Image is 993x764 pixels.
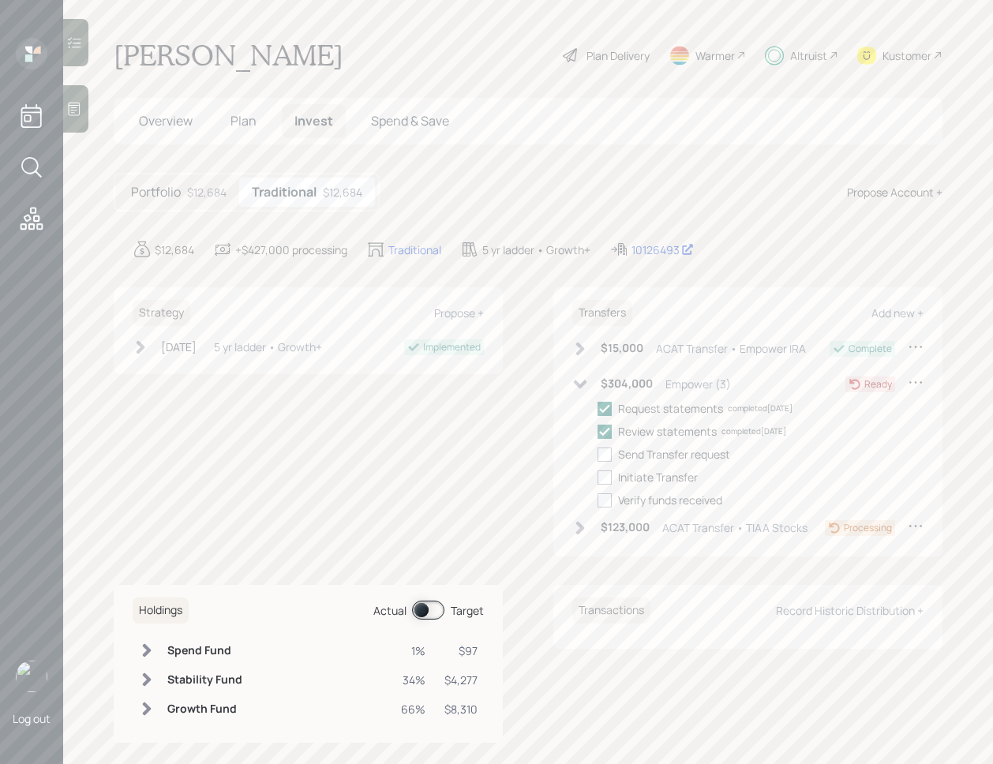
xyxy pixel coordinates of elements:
div: ACAT Transfer • Empower IRA [656,340,806,357]
div: Propose Account + [847,184,942,200]
div: 34% [401,672,425,688]
h1: [PERSON_NAME] [114,38,343,73]
h6: Transactions [572,597,650,624]
div: Kustomer [882,47,931,64]
div: Warmer [695,47,735,64]
div: Send Transfer request [618,446,730,463]
div: Initiate Transfer [618,469,698,485]
div: 10126493 [631,242,694,258]
div: $97 [444,642,478,659]
div: completed [DATE] [728,403,793,414]
div: +$427,000 processing [235,242,347,258]
div: $8,310 [444,701,478,717]
h6: Holdings [133,597,189,624]
span: Spend & Save [371,112,449,129]
div: 5 yr ladder • Growth+ [482,242,590,258]
div: Actual [373,602,407,619]
h6: $15,000 [601,342,643,355]
div: Implemented [423,340,481,354]
h6: Strategy [133,300,190,326]
h6: Spend Fund [167,644,242,657]
h6: Stability Fund [167,673,242,687]
h5: Portfolio [131,185,181,200]
div: Empower (3) [665,376,731,392]
div: Traditional [388,242,441,258]
span: Invest [294,112,333,129]
div: $12,684 [187,184,227,200]
div: Record Historic Distribution + [776,603,924,618]
h5: Traditional [252,185,317,200]
div: Request statements [618,400,723,417]
div: 66% [401,701,425,717]
span: Overview [139,112,193,129]
div: Altruist [790,47,827,64]
div: Target [451,602,484,619]
div: 1% [401,642,425,659]
div: Plan Delivery [586,47,650,64]
div: Processing [844,521,892,535]
div: 5 yr ladder • Growth+ [214,339,322,355]
div: Log out [13,711,51,726]
div: Add new + [871,305,924,320]
div: Ready [864,377,892,391]
div: Propose + [434,305,484,320]
div: Verify funds received [618,492,722,508]
h6: $304,000 [601,377,653,391]
h6: Transfers [572,300,632,326]
div: [DATE] [161,339,197,355]
div: $12,684 [155,242,194,258]
img: retirable_logo.png [16,661,47,692]
div: completed [DATE] [721,425,786,437]
h6: Growth Fund [167,702,242,716]
div: $4,277 [444,672,478,688]
div: ACAT Transfer • TIAA Stocks [662,519,808,536]
div: Review statements [618,423,717,440]
span: Plan [230,112,257,129]
div: Complete [849,342,892,356]
h6: $123,000 [601,521,650,534]
div: $12,684 [323,184,362,200]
